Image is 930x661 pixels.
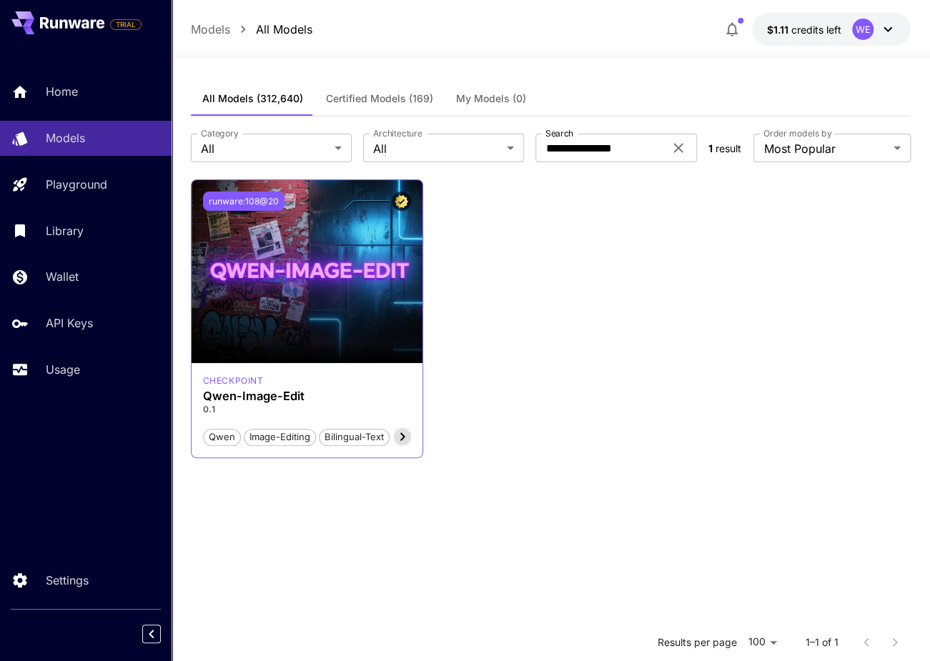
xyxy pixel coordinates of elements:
label: Category [201,127,239,139]
span: Most Popular [763,140,888,157]
p: Models [46,129,85,146]
span: bilingual-text [320,430,389,444]
p: API Keys [46,314,93,332]
label: Search [545,127,573,139]
p: checkpoint [203,374,264,387]
span: My Models (0) [456,92,526,105]
span: $1.11 [766,24,791,36]
div: 100 [742,632,782,652]
span: credits left [791,24,841,36]
button: Certified Model – Vetted for best performance and includes a commercial license. [392,192,411,211]
p: Results per page [657,635,736,650]
div: Collapse sidebar [153,621,172,647]
nav: breadcrumb [191,21,312,38]
div: qwen_image_edit [203,374,264,387]
button: runware:108@20 [203,192,285,211]
a: Models [191,21,230,38]
span: 1 [708,142,713,154]
p: 1–1 of 1 [805,635,838,650]
label: Order models by [763,127,831,139]
p: Usage [46,361,80,378]
button: Collapse sidebar [142,625,161,643]
span: TRIAL [111,19,141,30]
button: image-editing [244,427,316,446]
span: All Models (312,640) [202,92,303,105]
p: Home [46,83,78,100]
p: 0.1 [203,403,411,416]
p: Library [46,222,84,239]
button: $1.1087WE [752,13,911,46]
span: result [716,142,741,154]
label: Architecture [373,127,422,139]
span: Certified Models (169) [326,92,433,105]
p: Settings [46,572,89,589]
p: Playground [46,176,107,193]
button: bilingual-text [319,427,390,446]
p: Wallet [46,268,79,285]
a: All Models [256,21,312,38]
span: All [201,140,329,157]
div: WE [852,19,874,40]
span: image-editing [244,430,315,444]
span: Add your payment card to enable full platform functionality. [110,16,142,33]
button: qwen [203,427,241,446]
h3: Qwen-Image-Edit [203,389,411,403]
span: All [373,140,501,157]
div: $1.1087 [766,22,841,37]
span: qwen [204,430,240,444]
